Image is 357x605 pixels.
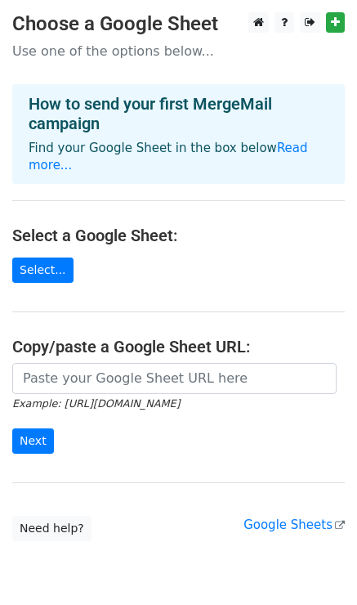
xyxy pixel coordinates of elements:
h4: Select a Google Sheet: [12,226,345,245]
input: Paste your Google Sheet URL here [12,363,337,394]
h4: Copy/paste a Google Sheet URL: [12,337,345,356]
p: Find your Google Sheet in the box below [29,140,328,174]
p: Use one of the options below... [12,43,345,60]
small: Example: [URL][DOMAIN_NAME] [12,397,180,410]
h3: Choose a Google Sheet [12,12,345,36]
h4: How to send your first MergeMail campaign [29,94,328,133]
a: Google Sheets [243,518,345,532]
a: Need help? [12,516,91,541]
a: Read more... [29,141,308,173]
input: Next [12,428,54,454]
a: Select... [12,258,74,283]
iframe: Chat Widget [275,527,357,605]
